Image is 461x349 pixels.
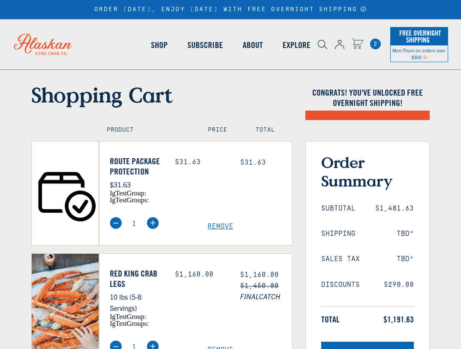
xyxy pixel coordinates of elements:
img: Alaskan King Crab Co. logo [4,24,81,64]
img: account [335,40,344,49]
a: Announcement Bar Modal [360,6,367,12]
a: Cart [370,39,381,49]
div: ORDER [DATE], ENJOY [DATE] WITH FREE OVERNIGHT SHIPPING [94,6,367,13]
a: Explore [273,21,320,69]
h4: Product [107,126,190,134]
span: Discounts [321,281,360,289]
span: $290.00 [384,281,414,289]
h3: Order Summary [321,153,414,190]
span: Shipping Notice Icon [423,54,427,60]
a: Remove [208,223,292,231]
span: Shipping [321,230,356,238]
a: Route Package Protection [110,156,162,177]
span: Sales Tax [321,255,360,263]
span: $1,160.00 [240,271,279,279]
h1: Shopping Cart [31,82,293,107]
span: $31.63 [240,159,266,166]
div: $1,160.00 [175,271,227,279]
span: Mon-Thurs on orders over $300 [392,47,446,60]
span: Free Overnight Shipping [397,27,441,46]
a: Subscribe [178,21,233,69]
div: $31.63 [175,158,227,166]
p: $31.63 [110,179,162,190]
span: igTestGroup: [110,313,146,320]
h4: Congrats! You've unlocked FREE OVERNIGHT SHIPPING! [305,87,430,108]
a: Shop [141,21,178,69]
span: $1,481.63 [375,205,414,213]
span: igTestGroup: [110,190,146,197]
img: Route Package Protection - $31.63 [32,141,99,245]
img: plus [147,217,159,229]
img: search [318,40,328,49]
h4: Price [208,126,237,134]
a: About [233,21,273,69]
span: 2 [370,39,381,49]
a: Cart [352,38,363,51]
p: 10 lbs (5-8 Servings) [110,291,162,313]
a: Red King Crab Legs [110,268,162,289]
span: Total [321,314,340,325]
s: $1,450.00 [240,282,279,290]
span: igTestGroups: [110,196,149,204]
h4: Total [256,126,285,134]
span: $1,191.63 [383,314,414,325]
span: igTestGroups: [110,320,149,327]
span: Subtotal [321,205,356,213]
span: FINALCATCH [240,291,292,302]
img: minus [110,217,122,229]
